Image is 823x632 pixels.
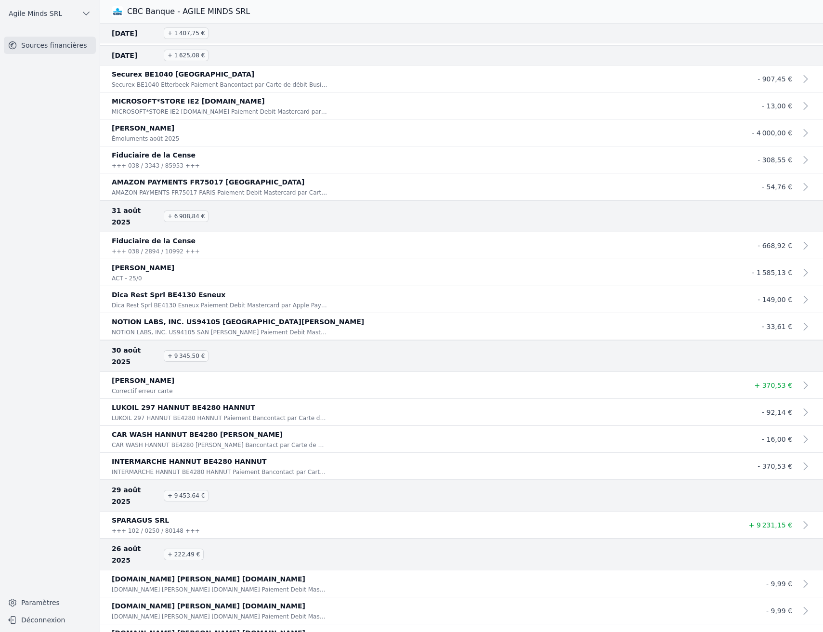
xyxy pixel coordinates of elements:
p: INTERMARCHE HANNUT BE4280 HANNUT Paiement Bancontact par Carte de débit Business CBC [DATE] 11.10... [112,467,327,477]
p: Securex BE1040 [GEOGRAPHIC_DATA] [112,68,734,80]
a: [PERSON_NAME] Correctif erreur carte + 370,53 € [100,372,823,399]
span: 30 août 2025 [112,344,158,368]
p: LUKOIL 297 HANNUT BE4280 HANNUT [112,402,734,413]
a: Dica Rest Sprl BE4130 Esneux Dica Rest Sprl BE4130 Esneux Paiement Debit Mastercard par Apple Pay... [100,286,823,313]
p: [PERSON_NAME] [112,122,734,134]
a: [PERSON_NAME] Émoluments août 2025 - 4 000,00 € [100,119,823,146]
button: Agile Minds SRL [4,6,96,21]
a: Fiduciaire de la Cense +++ 038 / 3343 / 85953 +++ - 308,55 € [100,146,823,173]
a: Paramètres [4,595,96,610]
span: - 149,00 € [758,296,792,303]
p: +++ 102 / 0250 / 80148 +++ [112,526,327,536]
p: CAR WASH HANNUT BE4280 [PERSON_NAME] Bancontact par Carte de débit Business CBC [DATE] 10.21 heur... [112,440,327,450]
a: NOTION LABS, INC. US94105 [GEOGRAPHIC_DATA][PERSON_NAME] NOTION LABS, INC. US94105 SAN [PERSON_NA... [100,313,823,340]
span: - 668,92 € [758,242,792,250]
p: AMAZON PAYMENTS FR75017 [GEOGRAPHIC_DATA] [112,176,734,188]
span: 29 août 2025 [112,484,158,507]
span: + 222,49 € [164,549,204,560]
span: - 370,53 € [758,462,792,470]
span: + 370,53 € [754,382,792,389]
img: CBC Banque - AGILE MINDS SRL [112,6,123,17]
span: - 16,00 € [762,435,792,443]
a: MICROSOFT*STORE IE2 [DOMAIN_NAME] MICROSOFT*STORE IE2 [DOMAIN_NAME] Paiement Debit Mastercard par... [100,92,823,119]
span: - 308,55 € [758,156,792,164]
span: - 1 585,13 € [752,269,792,276]
button: Déconnexion [4,612,96,628]
span: 31 août 2025 [112,205,158,228]
p: SPARAGUS SRL [112,514,734,526]
span: + 9 231,15 € [749,521,792,529]
a: [DOMAIN_NAME] [PERSON_NAME] [DOMAIN_NAME] [DOMAIN_NAME] [PERSON_NAME] [DOMAIN_NAME] Paiement Debi... [100,570,823,597]
span: - 33,61 € [762,323,792,330]
p: Fiduciaire de la Cense [112,235,734,247]
span: + 1 625,08 € [164,50,209,61]
span: [DATE] [112,27,158,39]
p: NOTION LABS, INC. US94105 [GEOGRAPHIC_DATA][PERSON_NAME] [112,316,734,328]
a: CAR WASH HANNUT BE4280 [PERSON_NAME] CAR WASH HANNUT BE4280 [PERSON_NAME] Bancontact par Carte de... [100,426,823,453]
p: [DOMAIN_NAME] [PERSON_NAME] [DOMAIN_NAME] Paiement Debit Mastercard par Carte de débit Business C... [112,612,327,621]
span: + 9 345,50 € [164,350,209,362]
a: Sources financières [4,37,96,54]
span: - 4 000,00 € [752,129,792,137]
span: - 54,76 € [762,183,792,191]
span: Agile Minds SRL [9,9,62,18]
span: - 9,99 € [766,580,792,588]
a: LUKOIL 297 HANNUT BE4280 HANNUT LUKOIL 297 HANNUT BE4280 HANNUT Paiement Bancontact par Carte de ... [100,399,823,426]
a: [DOMAIN_NAME] [PERSON_NAME] [DOMAIN_NAME] [DOMAIN_NAME] [PERSON_NAME] [DOMAIN_NAME] Paiement Debi... [100,597,823,624]
p: Dica Rest Sprl BE4130 Esneux Paiement Debit Mastercard par Apple Pay [DATE] 21.10 heures 5480 28X... [112,301,327,310]
p: [PERSON_NAME] [112,262,734,274]
span: - 92,14 € [762,408,792,416]
p: [DOMAIN_NAME] [PERSON_NAME] [DOMAIN_NAME] [112,600,734,612]
p: [DOMAIN_NAME] [PERSON_NAME] [DOMAIN_NAME] Paiement Debit Mastercard par Carte de débit Business C... [112,585,327,594]
p: ACT - 25/0 [112,274,327,283]
p: +++ 038 / 2894 / 10992 +++ [112,247,327,256]
p: Correctif erreur carte [112,386,327,396]
p: MICROSOFT*STORE IE2 [DOMAIN_NAME] [112,95,734,107]
a: Fiduciaire de la Cense +++ 038 / 2894 / 10992 +++ - 668,92 € [100,232,823,259]
p: CAR WASH HANNUT BE4280 [PERSON_NAME] [112,429,734,440]
p: LUKOIL 297 HANNUT BE4280 HANNUT Paiement Bancontact par Carte de débit Business CBC [DATE] 10.17 ... [112,413,327,423]
p: Securex BE1040 Etterbeek Paiement Bancontact par Carte de débit Business CBC [DATE] 08.34 heures ... [112,80,327,90]
p: [PERSON_NAME] [112,375,734,386]
span: [DATE] [112,50,158,61]
p: MICROSOFT*STORE IE2 [DOMAIN_NAME] Paiement Debit Mastercard par Carte de débit Business CBC [DATE... [112,107,327,117]
p: +++ 038 / 3343 / 85953 +++ [112,161,327,171]
a: SPARAGUS SRL +++ 102 / 0250 / 80148 +++ + 9 231,15 € [100,512,823,539]
span: + 9 453,64 € [164,490,209,501]
span: - 907,45 € [758,75,792,83]
p: Émoluments août 2025 [112,134,327,144]
a: [PERSON_NAME] ACT - 25/0 - 1 585,13 € [100,259,823,286]
p: Fiduciaire de la Cense [112,149,734,161]
span: - 9,99 € [766,607,792,615]
a: Securex BE1040 [GEOGRAPHIC_DATA] Securex BE1040 Etterbeek Paiement Bancontact par Carte de débit ... [100,66,823,92]
a: AMAZON PAYMENTS FR75017 [GEOGRAPHIC_DATA] AMAZON PAYMENTS FR75017 PARIS Paiement Debit Mastercard... [100,173,823,200]
h3: CBC Banque - AGILE MINDS SRL [127,6,250,17]
span: + 1 407,75 € [164,27,209,39]
p: Dica Rest Sprl BE4130 Esneux [112,289,734,301]
p: INTERMARCHE HANNUT BE4280 HANNUT [112,456,734,467]
p: AMAZON PAYMENTS FR75017 PARIS Paiement Debit Mastercard par Carte de débit Business CBC [DATE] 08... [112,188,327,197]
a: INTERMARCHE HANNUT BE4280 HANNUT INTERMARCHE HANNUT BE4280 HANNUT Paiement Bancontact par Carte d... [100,453,823,480]
span: + 6 908,84 € [164,211,209,222]
span: 26 août 2025 [112,543,158,566]
p: [DOMAIN_NAME] [PERSON_NAME] [DOMAIN_NAME] [112,573,734,585]
p: NOTION LABS, INC. US94105 SAN [PERSON_NAME] Paiement Debit Mastercard par Carte de débit Business... [112,328,327,337]
span: - 13,00 € [762,102,792,110]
